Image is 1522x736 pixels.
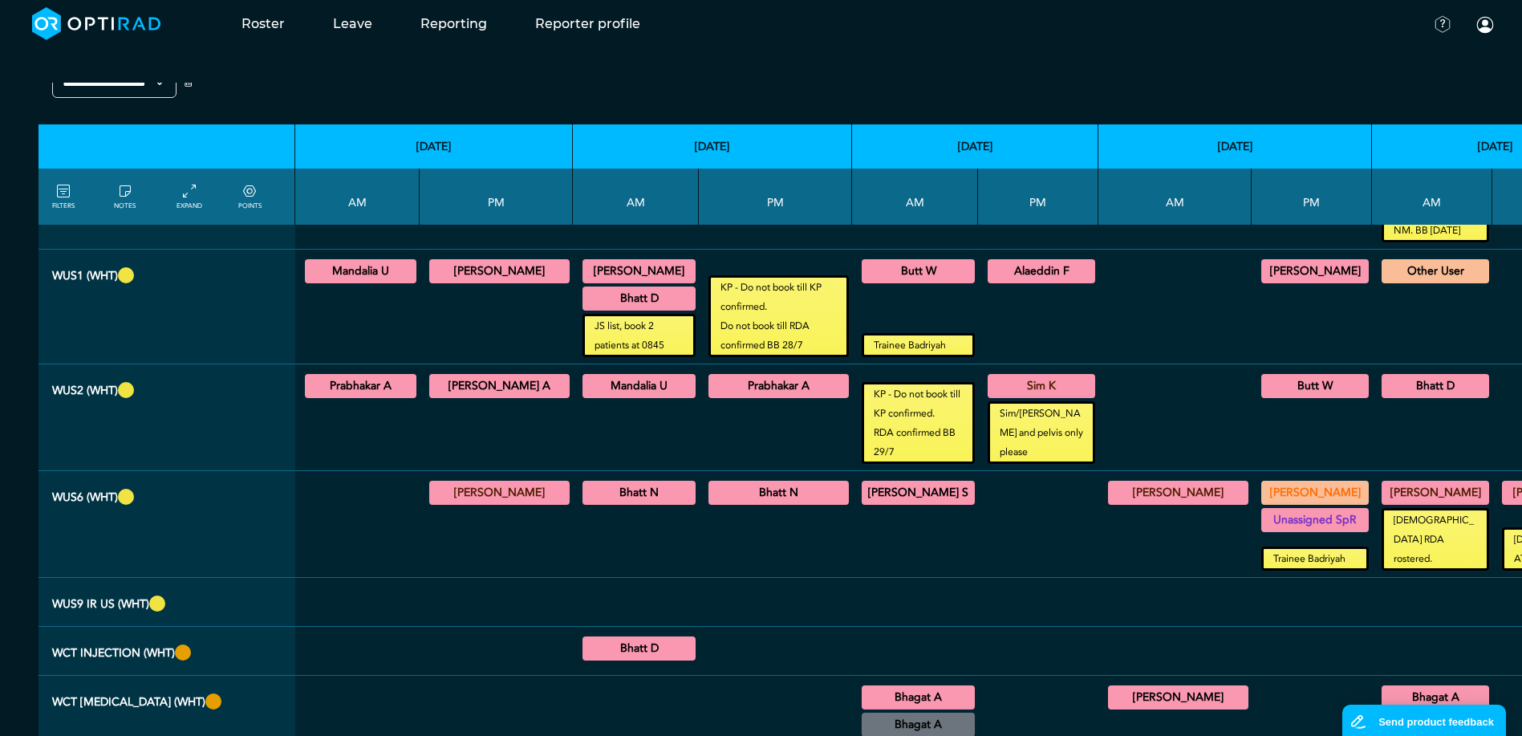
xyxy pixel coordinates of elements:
summary: Mandalia U [307,262,414,281]
div: CT Urology 14:00 - 16:30 [708,374,849,398]
div: Used by IR all morning 07:00 - 08:00 [1382,259,1489,283]
summary: Bhagat A [864,688,972,707]
summary: Butt W [864,262,972,281]
summary: Bhatt D [585,289,693,308]
th: WUS2 (WHT) [39,364,295,471]
small: [DEMOGRAPHIC_DATA] RDA rostered. [1384,510,1487,568]
div: US Interventional MSK/US Diagnostic MSK 11:00 - 12:40 [582,287,696,311]
div: CT Trauma & Urgent/MRI Trauma & Urgent 08:30 - 13:30 [862,685,975,710]
small: Trainee Badriyah [864,335,972,355]
th: AM [295,169,420,225]
img: brand-opti-rad-logos-blue-and-white-d2f68631ba2948856bd03f2d395fb146ddc8fb01b4b6e9315ea85fa773367... [32,7,161,40]
div: US General Adult 08:30 - 12:30 [862,259,975,283]
summary: Butt W [1264,376,1366,396]
div: US Diagnostic MSK/US Interventional MSK 09:00 - 12:30 [1382,374,1489,398]
div: US Contrast 14:00 - 16:00 [429,374,570,398]
div: General US/US Diagnostic MSK 14:00 - 16:30 [429,259,570,283]
summary: Bhatt N [585,483,693,502]
div: General US/US Diagnostic MSK/US Interventional MSK 13:30 - 17:00 [429,481,570,505]
th: PM [699,169,852,225]
th: [DATE] [573,124,852,169]
summary: Prabhakar A [711,376,846,396]
summary: [PERSON_NAME] [1264,262,1366,281]
small: JS list, book 2 patients at 0845 [585,316,693,355]
th: [DATE] [852,124,1098,169]
summary: Bhatt D [585,639,693,658]
summary: Bhatt D [1384,376,1487,396]
summary: Bhatt N [711,483,846,502]
th: WCT INJECTION (WHT) [39,627,295,676]
summary: [PERSON_NAME] [432,262,567,281]
div: US General Adult 14:00 - 16:30 [1261,374,1369,398]
th: AM [1372,169,1492,225]
small: Trainee Badriyah [1264,549,1366,568]
div: US General Adult 09:00 - 12:30 [305,374,416,398]
summary: Bhagat A [864,715,972,734]
div: CT Interventional MSK 08:30 - 10:30 [582,636,696,661]
th: AM [852,169,978,225]
small: KP - Do not book till KP confirmed. RDA confirmed BB 29/7 [864,384,972,462]
a: collapse/expand entries [177,182,202,211]
summary: [PERSON_NAME] [432,483,567,502]
div: US Diagnostic MSK/US Interventional MSK/US General Adult 09:00 - 12:00 [582,374,696,398]
th: WUS9 IR US (WHT) [39,578,295,627]
summary: Prabhakar A [307,376,414,396]
th: AM [1098,169,1252,225]
summary: [PERSON_NAME] [1264,483,1366,502]
small: KP - Do not book till KP confirmed. Do not book till RDA confirmed BB 28/7 [711,278,846,355]
summary: Sim K [990,376,1093,396]
summary: [PERSON_NAME] [1110,688,1246,707]
th: WUS1 (WHT) [39,250,295,364]
small: Sim/[PERSON_NAME] and pelvis only please [990,404,1093,462]
a: FILTERS [52,182,75,211]
div: CT Intervention Body 09:00 - 10:00 [1108,685,1248,710]
summary: [PERSON_NAME] A [432,376,567,396]
div: US Diagnostic MSK 09:00 - 12:30 [862,481,975,505]
div: General US/US Diagnostic MSK/US Interventional MSK 09:00 - 13:00 [1108,481,1248,505]
th: PM [978,169,1098,225]
summary: Unassigned SpR [1264,510,1366,530]
summary: Mandalia U [585,376,693,396]
summary: [PERSON_NAME] S [864,483,972,502]
div: US Diagnostic MSK 08:30 - 12:30 [1382,481,1489,505]
div: Reg list 14:00 - 17:00 [1261,481,1369,505]
summary: [PERSON_NAME] [1384,483,1487,502]
div: General US 14:00 - 16:30 [1261,508,1369,532]
th: PM [1252,169,1372,225]
div: US Diagnostic MSK 14:00 - 16:30 [708,481,849,505]
a: show/hide notes [114,182,136,211]
th: [DATE] [1098,124,1372,169]
div: US General Paediatric 09:00 - 12:30 [305,259,416,283]
a: collapse/expand expected points [238,182,262,211]
th: [DATE] [295,124,573,169]
th: WUS6 (WHT) [39,471,295,578]
div: US Interventional MSK 08:30 - 12:00 [582,481,696,505]
div: General US 13:00 - 16:30 [988,259,1095,283]
summary: Alaeddin F [990,262,1093,281]
summary: Other User [1384,262,1487,281]
summary: Bhagat A [1384,688,1487,707]
div: CT Intervention Body 08:30 - 11:00 [1382,685,1489,710]
div: US Gynaecology 13:30 - 16:30 [1261,259,1369,283]
th: AM [573,169,699,225]
div: US General Adult 13:00 - 16:30 [988,374,1095,398]
summary: [PERSON_NAME] [585,262,693,281]
th: PM [420,169,573,225]
div: General US/US Diagnostic MSK 08:45 - 11:00 [582,259,696,283]
summary: [PERSON_NAME] [1110,483,1246,502]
